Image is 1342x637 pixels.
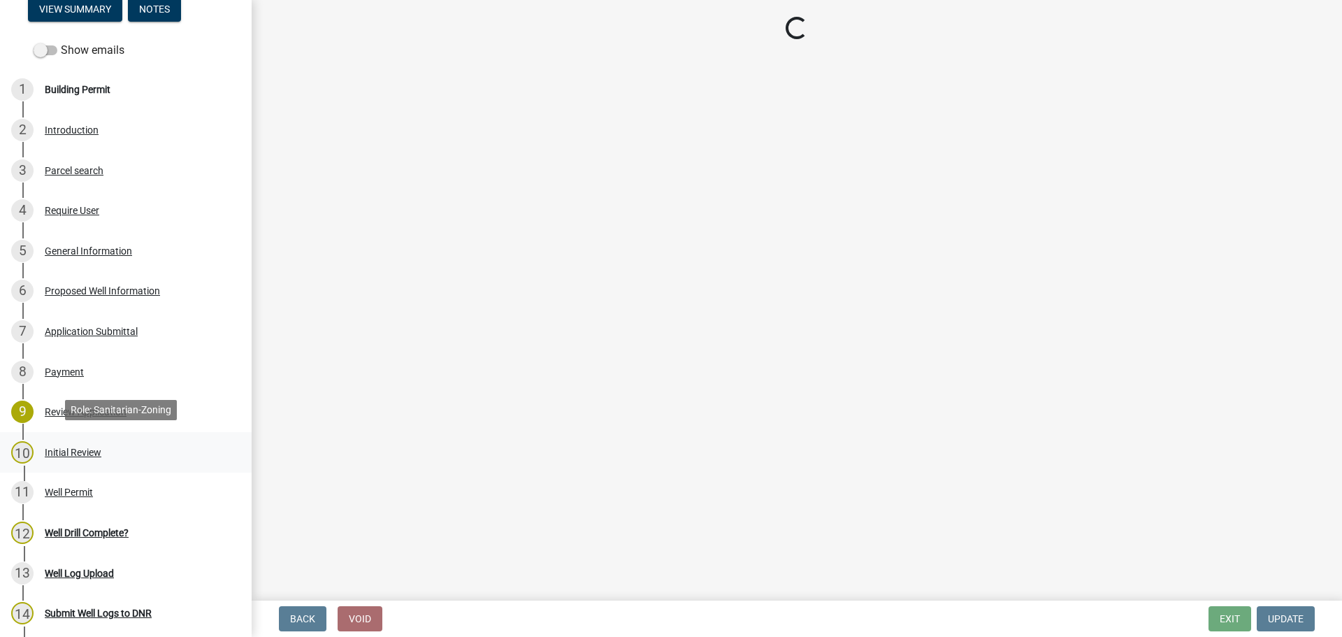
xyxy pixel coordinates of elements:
[45,608,152,618] div: Submit Well Logs to DNR
[45,568,114,578] div: Well Log Upload
[338,606,382,631] button: Void
[11,441,34,464] div: 10
[11,562,34,585] div: 13
[290,613,315,624] span: Back
[11,320,34,343] div: 7
[45,125,99,135] div: Introduction
[11,481,34,503] div: 11
[11,602,34,624] div: 14
[11,280,34,302] div: 6
[11,361,34,383] div: 8
[1268,613,1304,624] span: Update
[1208,606,1251,631] button: Exit
[45,448,101,457] div: Initial Review
[11,119,34,141] div: 2
[11,78,34,101] div: 1
[45,246,132,256] div: General Information
[45,85,110,94] div: Building Permit
[45,206,99,215] div: Require User
[34,42,124,59] label: Show emails
[45,487,93,497] div: Well Permit
[279,606,326,631] button: Back
[28,4,122,15] wm-modal-confirm: Summary
[65,400,177,420] div: Role: Sanitarian-Zoning
[11,240,34,262] div: 5
[45,166,103,176] div: Parcel search
[45,286,160,296] div: Proposed Well Information
[45,367,84,377] div: Payment
[11,401,34,423] div: 9
[11,159,34,182] div: 3
[11,199,34,222] div: 4
[45,327,138,336] div: Application Submittal
[11,522,34,544] div: 12
[45,528,129,538] div: Well Drill Complete?
[128,4,181,15] wm-modal-confirm: Notes
[1257,606,1315,631] button: Update
[45,407,127,417] div: Review Application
